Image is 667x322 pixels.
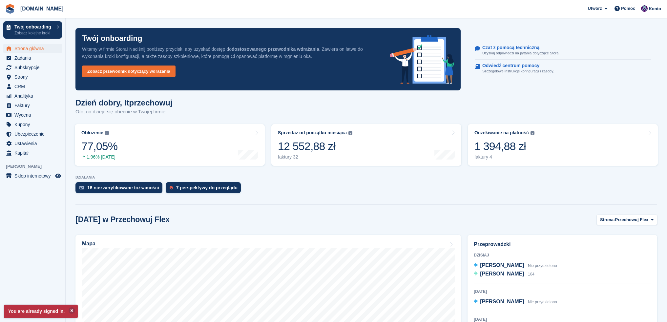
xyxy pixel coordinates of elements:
a: Zobacz przewodnik dotyczący wdrażania [82,66,176,77]
img: icon-info-grey-7440780725fd019a000dd9b08b2336e03edf1995a4989e88bcd33f0948082b44.svg [105,131,109,135]
a: menu [3,129,62,139]
p: Szczegółowe instrukcje konfiguracji i zasoby. [482,68,554,74]
a: Oczekiwanie na płatność 1 394,88 zł faktury 4 [468,124,658,166]
span: Strona główna [14,44,54,53]
div: 12 552,88 zł [278,140,352,153]
a: [PERSON_NAME] Nie przydzielono [474,261,557,270]
a: Twój onboarding Zobacz kolejne kroki [3,21,62,39]
span: Strony [14,72,54,82]
img: verify_identity-adf6edd0f0f0b5bbfe63781bf79b02c33cf7c696d77639b501bdc392416b5a36.svg [79,186,84,190]
p: Twój onboarding [82,35,142,42]
a: menu [3,44,62,53]
div: 16 niezweryfikowane tożsamości [87,185,159,190]
span: Utwórz [588,5,602,12]
div: 1 394,88 zł [474,140,534,153]
span: [PERSON_NAME] [480,262,524,268]
span: Subskrypcje [14,63,54,72]
p: DZIAŁANIA [75,175,657,180]
a: menu [3,91,62,101]
span: Pomoc [621,5,635,12]
span: Przechowuj Flex [615,217,648,223]
div: Sprzedaż od początku miesiąca [278,130,347,136]
a: Sprzedaż od początku miesiąca 12 552,88 zł faktury 32 [271,124,461,166]
img: icon-info-grey-7440780725fd019a000dd9b08b2336e03edf1995a4989e88bcd33f0948082b44.svg [531,131,534,135]
a: 16 niezweryfikowane tożsamości [75,182,166,197]
a: Podgląd sklepu [54,172,62,180]
div: Obłożenie [81,130,103,136]
a: [PERSON_NAME] Nie przydzielono [474,298,557,306]
span: Faktury [14,101,54,110]
div: 77,05% [81,140,117,153]
a: menu [3,171,62,180]
span: [PERSON_NAME] [480,271,524,276]
a: [PERSON_NAME] 104 [474,270,534,278]
img: stora-icon-8386f47178a22dfd0bd8f6a31ec36ba5ce8667c1dd55bd0f319d3a0aa187defe.svg [5,4,15,14]
img: Itprzechowuj [641,5,648,12]
a: Odwiedź centrum pomocy Szczegółowe instrukcje konfiguracji i zasoby. [475,60,651,77]
span: Sklep internetowy [14,171,54,180]
div: Oczekiwanie na płatność [474,130,529,136]
a: menu [3,82,62,91]
div: [DATE] [474,289,651,294]
a: [DOMAIN_NAME] [18,3,66,14]
span: [PERSON_NAME] [6,163,65,170]
p: Oto, co dzieje się obecnie w Twojej firmie [75,108,173,116]
a: menu [3,148,62,158]
a: menu [3,63,62,72]
p: Uzyskaj odpowiedzi na pytania dotyczące Stora. [482,50,559,56]
span: Kupony [14,120,54,129]
span: [PERSON_NAME] [480,299,524,304]
a: menu [3,72,62,82]
img: onboarding-info-6c161a55d2c0e0a8cae90662b2fe09162a5109e8cc188191df67fb4f79e88e88.svg [390,35,454,84]
p: Witamy w firmie Stora! Naciśnij poniższy przycisk, aby uzyskać dostęp do . Zawiera on łatwe do wy... [82,46,379,60]
a: menu [3,53,62,63]
div: faktury 32 [278,154,352,160]
span: 104 [528,272,534,276]
div: Dzisiaj [474,252,651,258]
a: menu [3,110,62,120]
h1: Dzień dobry, Itprzechowuj [75,98,173,107]
span: Ubezpieczenie [14,129,54,139]
div: faktury 4 [474,154,534,160]
p: Czat z pomocą techniczną [482,45,554,50]
p: Zobacz kolejne kroki [14,30,53,36]
span: Strona: [600,217,615,223]
img: prospect-51fa495bee0391a8d652442698ab0144808aea92771e9ea1ae160a38d050c398.svg [170,186,173,190]
span: Kapitał [14,148,54,158]
a: Czat z pomocą techniczną Uzyskaj odpowiedzi na pytania dotyczące Stora. [475,42,651,60]
button: Strona: Przechowuj Flex [596,215,657,225]
div: 1,96% [DATE] [81,154,117,160]
a: menu [3,120,62,129]
h2: [DATE] w Przechowuj Flex [75,215,170,224]
h2: Przeprowadzki [474,240,651,248]
span: Ustawienia [14,139,54,148]
a: 7 perspektywy do przeglądu [166,182,244,197]
p: You are already signed in. [4,305,78,318]
span: CRM [14,82,54,91]
p: Twój onboarding [14,25,53,29]
span: Nie przydzielono [528,300,557,304]
div: 7 perspektywy do przeglądu [176,185,238,190]
p: Odwiedź centrum pomocy [482,63,549,68]
span: Wycena [14,110,54,120]
span: Analityka [14,91,54,101]
img: icon-info-grey-7440780725fd019a000dd9b08b2336e03edf1995a4989e88bcd33f0948082b44.svg [348,131,352,135]
strong: dostosowanego przewodnika wdrażania [232,47,319,52]
span: Nie przydzielono [528,263,557,268]
span: Zadania [14,53,54,63]
a: menu [3,101,62,110]
h2: Mapa [82,241,95,247]
a: menu [3,139,62,148]
span: Konto [649,6,661,12]
a: Obłożenie 77,05% 1,96% [DATE] [75,124,265,166]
